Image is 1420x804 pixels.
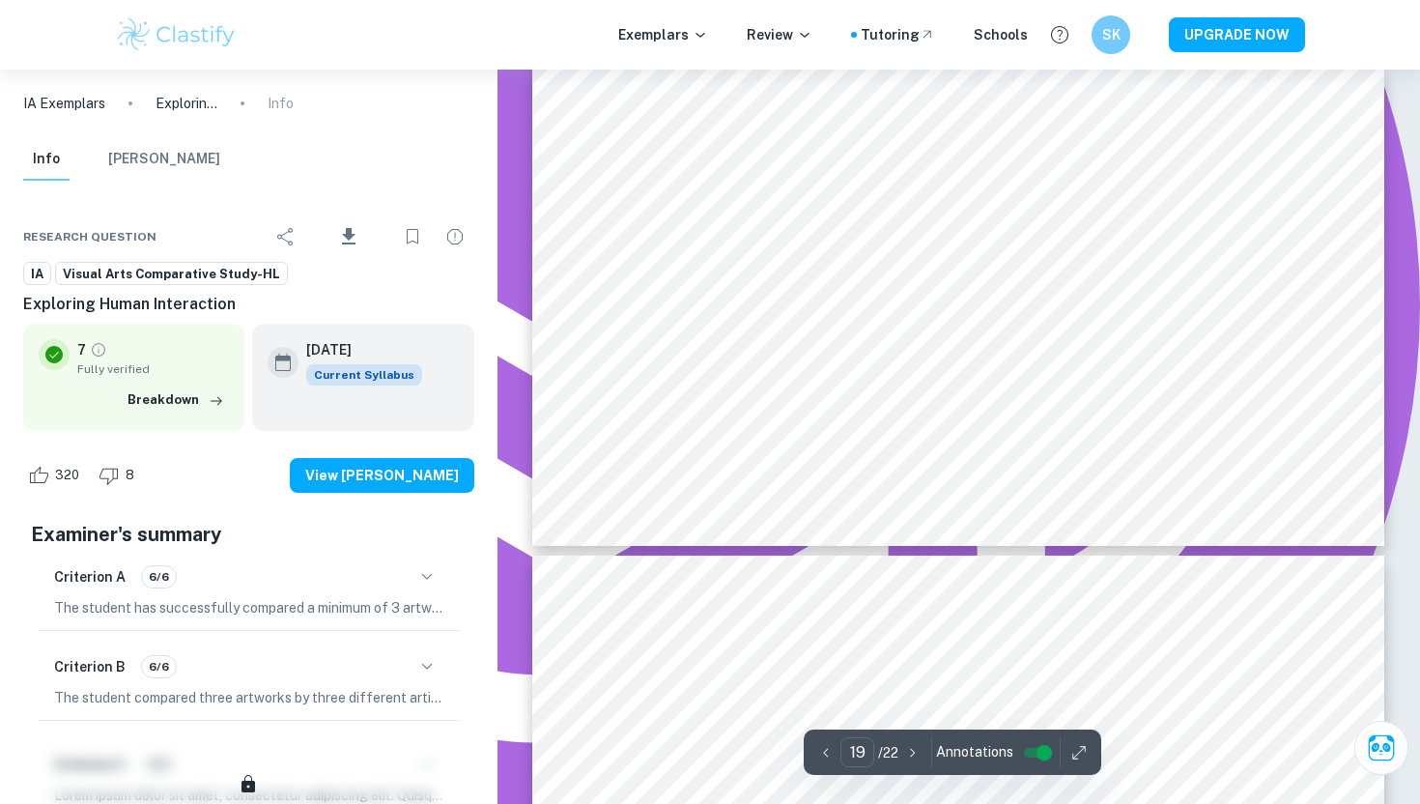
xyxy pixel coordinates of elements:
[115,15,238,54] img: Clastify logo
[306,339,407,360] h6: [DATE]
[1043,18,1076,51] button: Help and Feedback
[123,386,229,415] button: Breakdown
[393,217,432,256] div: Bookmark
[1354,721,1408,775] button: Ask Clai
[54,656,126,677] h6: Criterion B
[618,24,708,45] p: Exemplars
[23,262,51,286] a: IA
[54,687,443,708] p: The student compared three artworks by three different artists: Life? [GEOGRAPHIC_DATA]? ([PERSON...
[23,460,90,491] div: Like
[436,217,474,256] div: Report issue
[24,265,50,284] span: IA
[94,460,145,491] div: Dislike
[861,24,935,45] a: Tutoring
[747,24,812,45] p: Review
[23,228,156,245] span: Research question
[56,265,287,284] span: Visual Arts Comparative Study-HL
[108,138,220,181] button: [PERSON_NAME]
[156,93,217,114] p: Exploring Human Interaction
[90,341,107,359] a: Grade fully verified
[306,364,422,386] span: Current Syllabus
[23,293,474,316] h6: Exploring Human Interaction
[309,212,389,262] div: Download
[936,742,1013,762] span: Annotations
[55,262,288,286] a: Visual Arts Comparative Study-HL
[54,597,443,618] p: The student has successfully compared a minimum of 3 artworks by at least 2 different artists, me...
[54,566,126,588] h6: Criterion A
[306,364,422,386] div: This exemplar is based on the current syllabus. Feel free to refer to it for inspiration/ideas wh...
[77,360,229,378] span: Fully verified
[290,458,474,493] button: View [PERSON_NAME]
[77,339,86,360] p: 7
[23,93,105,114] a: IA Exemplars
[142,568,176,586] span: 6/6
[1092,15,1130,54] button: SK
[1169,17,1305,52] button: UPGRADE NOW
[974,24,1028,45] a: Schools
[44,466,90,485] span: 320
[115,466,145,485] span: 8
[142,658,176,675] span: 6/6
[1100,24,1122,45] h6: SK
[878,742,898,763] p: / 22
[268,93,294,114] p: Info
[23,138,70,181] button: Info
[267,217,305,256] div: Share
[31,520,467,549] h5: Examiner's summary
